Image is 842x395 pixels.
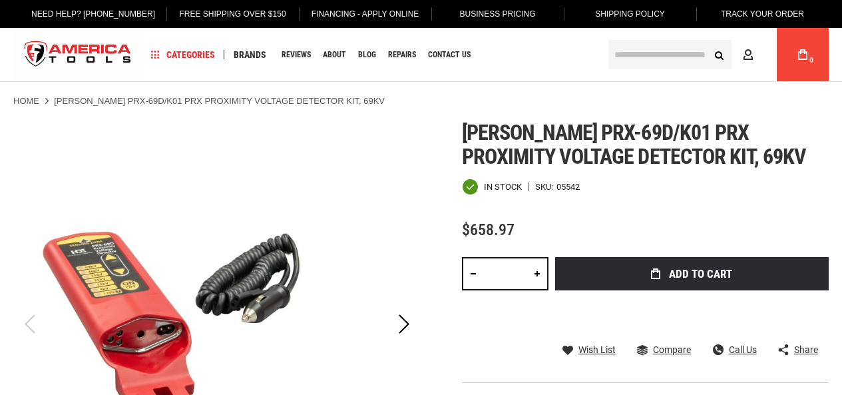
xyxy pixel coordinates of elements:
span: Wish List [578,345,616,354]
a: Reviews [276,46,317,64]
span: Blog [358,51,376,59]
div: Availability [462,179,522,195]
span: In stock [484,183,522,191]
span: Share [794,345,818,354]
img: America Tools [13,30,142,80]
span: Compare [653,345,691,354]
span: About [323,51,346,59]
a: About [317,46,352,64]
span: Shipping Policy [595,9,665,19]
span: Brands [234,50,266,59]
span: Repairs [388,51,416,59]
button: Add to Cart [555,257,829,290]
a: Compare [637,344,691,356]
a: Home [13,95,39,107]
span: Categories [151,50,215,59]
strong: [PERSON_NAME] PRX-69D/K01 PRX PROXIMITY VOLTAGE DETECTOR KIT, 69KV [54,96,385,106]
span: Reviews [282,51,311,59]
div: 05542 [556,183,580,191]
span: Contact Us [428,51,471,59]
span: Add to Cart [669,268,732,280]
strong: SKU [535,183,556,191]
a: Contact Us [422,46,477,64]
a: Repairs [382,46,422,64]
a: Categories [145,46,221,64]
a: Brands [228,46,272,64]
span: $658.97 [462,220,515,239]
span: 0 [809,57,813,64]
a: Blog [352,46,382,64]
a: 0 [790,28,815,81]
a: Call Us [713,344,757,356]
span: Call Us [729,345,757,354]
a: Wish List [562,344,616,356]
a: store logo [13,30,142,80]
span: [PERSON_NAME] prx-69d/k01 prx proximity voltage detector kit, 69kv [462,120,806,169]
button: Search [706,42,732,67]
